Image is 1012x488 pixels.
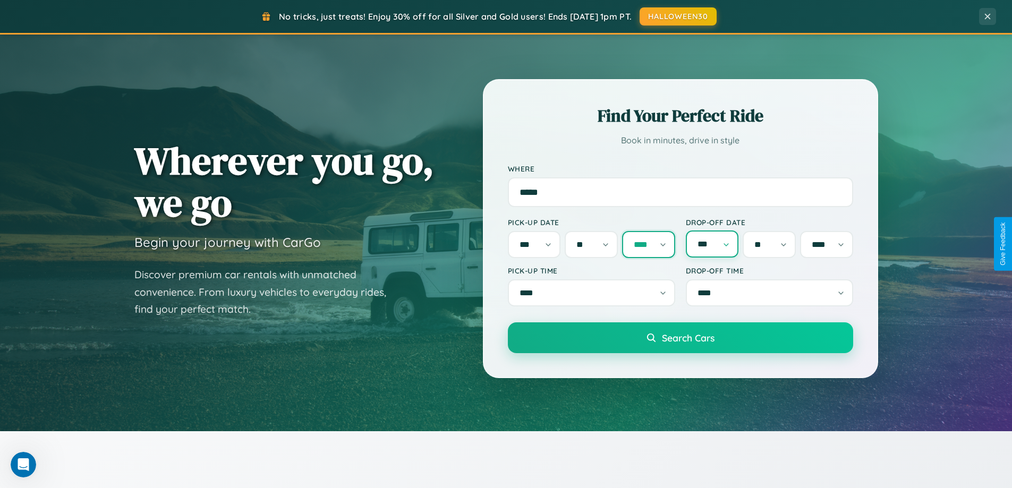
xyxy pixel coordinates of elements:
[11,452,36,477] iframe: Intercom live chat
[662,332,715,344] span: Search Cars
[134,266,400,318] p: Discover premium car rentals with unmatched convenience. From luxury vehicles to everyday rides, ...
[686,266,853,275] label: Drop-off Time
[508,104,853,127] h2: Find Your Perfect Ride
[279,11,632,22] span: No tricks, just treats! Enjoy 30% off for all Silver and Gold users! Ends [DATE] 1pm PT.
[999,222,1007,266] div: Give Feedback
[508,322,853,353] button: Search Cars
[508,133,853,148] p: Book in minutes, drive in style
[640,7,717,25] button: HALLOWEEN30
[134,234,321,250] h3: Begin your journey with CarGo
[508,164,853,173] label: Where
[134,140,434,224] h1: Wherever you go, we go
[508,266,675,275] label: Pick-up Time
[508,218,675,227] label: Pick-up Date
[686,218,853,227] label: Drop-off Date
